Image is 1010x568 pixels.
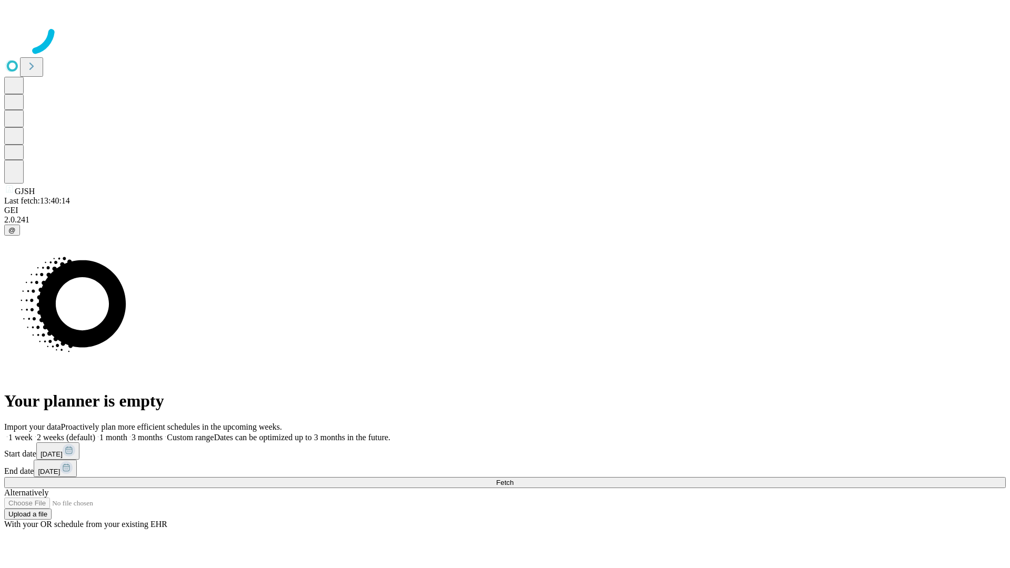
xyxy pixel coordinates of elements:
[61,422,282,431] span: Proactively plan more efficient schedules in the upcoming weeks.
[4,215,1006,225] div: 2.0.241
[4,391,1006,411] h1: Your planner is empty
[4,422,61,431] span: Import your data
[8,226,16,234] span: @
[4,509,52,520] button: Upload a file
[4,442,1006,460] div: Start date
[4,460,1006,477] div: End date
[15,187,35,196] span: GJSH
[99,433,127,442] span: 1 month
[41,450,63,458] span: [DATE]
[37,433,95,442] span: 2 weeks (default)
[34,460,77,477] button: [DATE]
[38,468,60,475] span: [DATE]
[36,442,79,460] button: [DATE]
[167,433,214,442] span: Custom range
[4,196,70,205] span: Last fetch: 13:40:14
[132,433,163,442] span: 3 months
[4,206,1006,215] div: GEI
[4,477,1006,488] button: Fetch
[4,520,167,529] span: With your OR schedule from your existing EHR
[4,225,20,236] button: @
[496,479,513,486] span: Fetch
[4,488,48,497] span: Alternatively
[8,433,33,442] span: 1 week
[214,433,390,442] span: Dates can be optimized up to 3 months in the future.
